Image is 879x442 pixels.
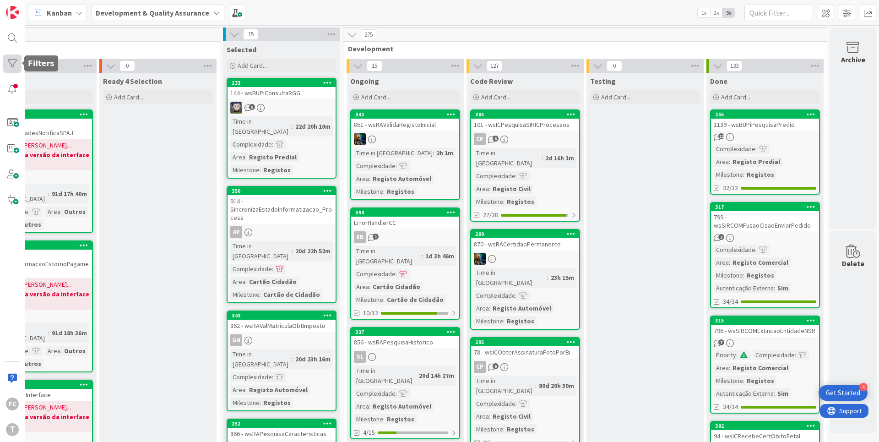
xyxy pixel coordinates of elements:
div: Milestone [474,424,503,434]
div: Delete [842,258,864,269]
span: 0 [119,60,135,71]
img: LS [230,102,242,114]
span: : [489,303,490,313]
div: 2551139 - wsBUPiPesquisaPredio [711,110,819,131]
div: 233 [232,80,336,86]
div: LS [228,102,336,114]
div: 23h 15m [548,273,576,283]
span: 2x [710,8,722,17]
div: Complexidade [354,388,396,398]
div: Registo Predial [730,157,782,167]
div: 209870 - wsRACertidaoPermanente [471,230,579,250]
span: : [755,144,757,154]
div: Registos [744,376,776,386]
span: : [260,165,261,175]
span: 1 [373,234,379,240]
div: Registos [385,186,417,196]
div: 233 [228,79,336,87]
span: 0 [607,60,622,71]
span: : [272,372,273,382]
div: JC [351,133,459,145]
span: Testing [590,76,616,86]
div: 799 - wsSIRCOMFusaoCisaoEnviarPedido [711,211,819,231]
span: : [48,189,49,199]
div: 4 [859,383,868,391]
div: 315796 - wsSIRCOMExtincaoEntidadeNSR [711,316,819,337]
span: Add Card... [721,93,750,101]
a: 343862 - wsRAValMatriculaObtImpostoGNTime in [GEOGRAPHIC_DATA]:20d 23h 16mComplexidade:Area:Regis... [227,311,336,411]
span: : [369,282,370,292]
span: Ongoing [350,76,379,86]
div: Complexidade [753,350,795,360]
div: Milestone [354,414,383,424]
div: 315 [715,317,819,324]
span: : [489,184,490,194]
div: 350 [228,187,336,195]
a: 209870 - wsRACertidaoPermanenteJCTime in [GEOGRAPHIC_DATA]:23h 15mComplexidade:Area:Registo Autom... [470,229,580,330]
div: 342 [355,111,459,118]
div: ErrorHandlerCC [351,217,459,229]
div: Time in [GEOGRAPHIC_DATA] [474,267,547,288]
div: 233144 - wsBUPiConsultaRGG [228,79,336,99]
div: 30294 - wsICRecebeCertObitoFetal [711,422,819,442]
a: 305101 - wsICPesquisaSIRICProcessosCPTime in [GEOGRAPHIC_DATA]:2d 16h 1mComplexidade:Area:Registo... [470,109,580,222]
div: 914 - SincronizaEstadoInformatizacao_Process [228,195,336,224]
div: Get Started [826,388,860,398]
div: Milestone [474,316,503,326]
div: 94 - wsICRecebeCertObitoFetal [711,430,819,442]
img: JC [354,133,366,145]
div: Milestone [354,186,383,196]
div: 337 [355,329,459,335]
div: Complexidade [714,245,755,255]
div: SL [354,351,366,363]
span: : [755,245,757,255]
div: Complexidade [714,144,755,154]
div: Registo Civil [490,184,533,194]
span: 10/12 [363,308,378,318]
div: Registo Civil [490,411,533,421]
div: 305 [475,111,579,118]
div: 78 - wsICObterAssinaturaFotoPorBi [471,346,579,358]
div: 856 - wsRAPesquisaHistorico [351,336,459,348]
img: Visit kanbanzone.com [6,6,19,19]
a: 317799 - wsSIRCOMFusaoCisaoEnviarPedidoComplexidade:Area:Registo ComercialMilestone:RegistosAuten... [710,202,820,308]
div: Complexidade [474,290,515,300]
span: : [515,171,517,181]
div: Complexidade [354,161,396,171]
div: Milestone [230,398,260,408]
a: 337856 - wsRAPesquisaHistoricoSLTime in [GEOGRAPHIC_DATA]:20d 14h 27mComplexidade:Area:Registo Au... [350,327,460,439]
img: JC [474,253,486,265]
div: Area [230,152,245,162]
div: 317 [711,203,819,211]
div: Complexidade [354,269,396,279]
span: : [422,251,423,261]
div: Area [230,277,245,287]
div: 796 - wsSIRCOMExtincaoEntidadeNSR [711,325,819,337]
div: Outros [62,207,88,217]
div: 394ErrorHandlerCC [351,208,459,229]
span: Support [19,1,42,12]
div: 305 [471,110,579,119]
span: : [515,398,517,409]
span: : [433,148,434,158]
span: : [774,283,775,293]
div: Time in [GEOGRAPHIC_DATA] [354,148,433,158]
span: : [292,354,293,364]
span: : [48,328,49,338]
span: Add Card... [361,93,391,101]
div: GN [230,334,242,346]
div: Time in [GEOGRAPHIC_DATA] [354,366,415,386]
div: AP [228,226,336,238]
div: CP [474,133,486,145]
div: 866 - wsRAPesquisaCaracteristicas [228,428,336,440]
span: 12 [718,133,724,139]
div: 1d 3h 46m [423,251,456,261]
div: 394 [351,208,459,217]
div: SL [351,351,459,363]
div: Registos [385,414,417,424]
span: : [28,207,30,217]
div: 337 [351,328,459,336]
span: : [396,388,397,398]
span: : [535,381,537,391]
span: 34/34 [723,297,738,306]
